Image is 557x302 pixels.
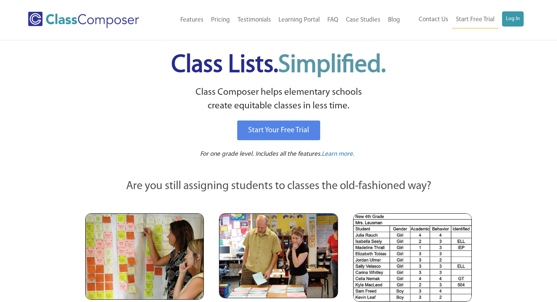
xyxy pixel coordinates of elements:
[207,12,234,28] a: Pricing
[275,12,324,28] a: Learning Portal
[177,12,207,28] a: Features
[84,86,473,113] p: Class Composer helps elementary schools create equitable classes in less time.
[322,150,354,159] a: Learn more.
[248,127,309,134] span: Start Your Free Trial
[452,11,498,28] a: Start Free Trial
[324,12,342,28] a: FAQ
[415,11,452,28] a: Contact Us
[171,53,386,78] span: Class Lists.
[219,213,338,298] img: Blue and Pink Paper Cards
[200,151,322,157] span: For one grade level. Includes all the features.
[234,12,275,28] a: Testimonials
[322,151,354,157] span: Learn more.
[85,178,472,195] p: Are you still assigning students to classes the old-fashioned way?
[237,120,320,140] a: Start Your Free Trial
[404,11,524,28] nav: Header Menu
[159,12,404,28] nav: Header Menu
[353,213,472,302] img: Spreadsheets
[278,53,386,78] span: Simplified.
[85,213,204,300] img: Teachers Looking at Sticky Notes
[502,11,524,27] a: Log In
[28,12,139,28] img: Class Composer
[342,12,384,28] a: Case Studies
[384,12,404,28] a: Blog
